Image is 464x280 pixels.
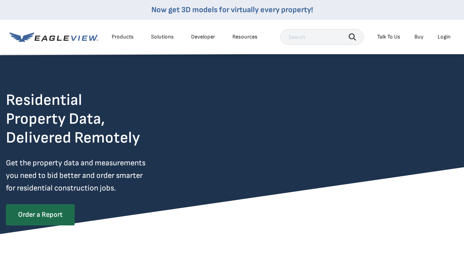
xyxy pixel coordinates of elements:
[377,33,400,40] div: Talk To Us
[151,5,313,15] a: Now get 3D models for virtually every property!
[112,33,134,40] div: Products
[438,33,451,40] div: Login
[6,204,75,225] a: Order a Report
[414,33,423,40] a: Buy
[280,29,364,45] input: Search
[232,33,258,40] div: Resources
[6,91,140,147] h2: Residential Property Data, Delivered Remotely
[6,157,175,194] p: Get the property data and measurements you need to bid better and order smarter for residential c...
[151,33,174,40] div: Solutions
[191,33,215,40] a: Developer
